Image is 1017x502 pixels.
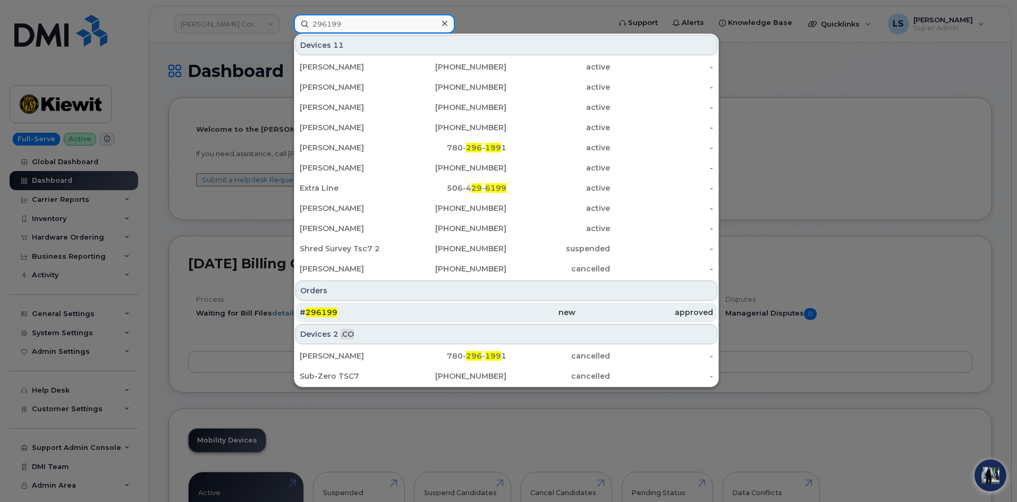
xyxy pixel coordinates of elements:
div: [PERSON_NAME] [300,102,403,113]
div: - [610,62,714,72]
div: active [506,142,610,153]
div: Shred Survey Tsc7 2 [300,243,403,254]
div: cancelled [506,351,610,361]
a: [PERSON_NAME][PHONE_NUMBER]active- [295,98,717,117]
div: active [506,163,610,173]
img: Open chat [981,467,999,484]
div: active [506,62,610,72]
div: new [437,307,575,318]
div: [PHONE_NUMBER] [403,163,507,173]
div: cancelled [506,263,610,274]
span: 199 [485,143,501,152]
div: [PHONE_NUMBER] [403,371,507,381]
div: Sub-Zero TSC7 [300,371,403,381]
a: [PERSON_NAME][PHONE_NUMBER]cancelled- [295,259,717,278]
div: active [506,223,610,234]
a: Shred Survey Tsc7 2[PHONE_NUMBER]suspended- [295,239,717,258]
div: - [610,223,714,234]
div: - [610,183,714,193]
div: [PERSON_NAME] [300,263,403,274]
span: 6199 [485,183,506,193]
a: [PERSON_NAME]780-296-1991cancelled- [295,346,717,365]
div: Orders [295,280,717,301]
div: 780- - 1 [403,351,507,361]
div: [PHONE_NUMBER] [403,102,507,113]
div: active [506,82,610,92]
div: - [610,243,714,254]
div: [PERSON_NAME] [300,142,403,153]
div: [PHONE_NUMBER] [403,243,507,254]
div: [PHONE_NUMBER] [403,122,507,133]
div: [PHONE_NUMBER] [403,82,507,92]
div: # [300,307,437,318]
div: - [610,371,714,381]
div: Devices [295,35,717,55]
div: - [610,163,714,173]
div: - [610,102,714,113]
div: 506-4 - [403,183,507,193]
a: Extra Line506-429-6199active- [295,178,717,198]
span: 2 [333,329,338,339]
span: 199 [485,351,501,361]
div: [PERSON_NAME] [300,223,403,234]
div: [PHONE_NUMBER] [403,203,507,214]
a: [PERSON_NAME][PHONE_NUMBER]active- [295,219,717,238]
span: 296 [466,351,482,361]
div: [PERSON_NAME] [300,62,403,72]
div: [PERSON_NAME] [300,82,403,92]
span: 296199 [306,308,337,317]
div: [PERSON_NAME] [300,351,403,361]
div: active [506,102,610,113]
a: [PERSON_NAME][PHONE_NUMBER]active- [295,158,717,177]
div: [PERSON_NAME] [300,163,403,173]
div: 780- - 1 [403,142,507,153]
div: active [506,183,610,193]
a: #296199newapproved [295,303,717,322]
div: Extra Line [300,183,403,193]
div: Devices [295,324,717,344]
div: [PERSON_NAME] [300,203,403,214]
div: [PHONE_NUMBER] [403,263,507,274]
span: 296 [466,143,482,152]
div: - [610,203,714,214]
a: [PERSON_NAME][PHONE_NUMBER]active- [295,78,717,97]
span: .CO [341,329,354,339]
div: [PERSON_NAME] [300,122,403,133]
a: [PERSON_NAME][PHONE_NUMBER]active- [295,118,717,137]
a: [PERSON_NAME]780-296-1991active- [295,138,717,157]
a: [PERSON_NAME][PHONE_NUMBER]active- [295,199,717,218]
div: - [610,82,714,92]
div: cancelled [506,371,610,381]
div: - [610,142,714,153]
div: [PHONE_NUMBER] [403,223,507,234]
div: active [506,122,610,133]
div: approved [575,307,713,318]
span: 29 [471,183,482,193]
div: - [610,122,714,133]
a: [PERSON_NAME][PHONE_NUMBER]active- [295,57,717,76]
div: suspended [506,243,610,254]
div: active [506,203,610,214]
div: - [610,263,714,274]
a: Sub-Zero TSC7[PHONE_NUMBER]cancelled- [295,367,717,386]
div: - [610,351,714,361]
span: 11 [333,40,344,50]
div: [PHONE_NUMBER] [403,62,507,72]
